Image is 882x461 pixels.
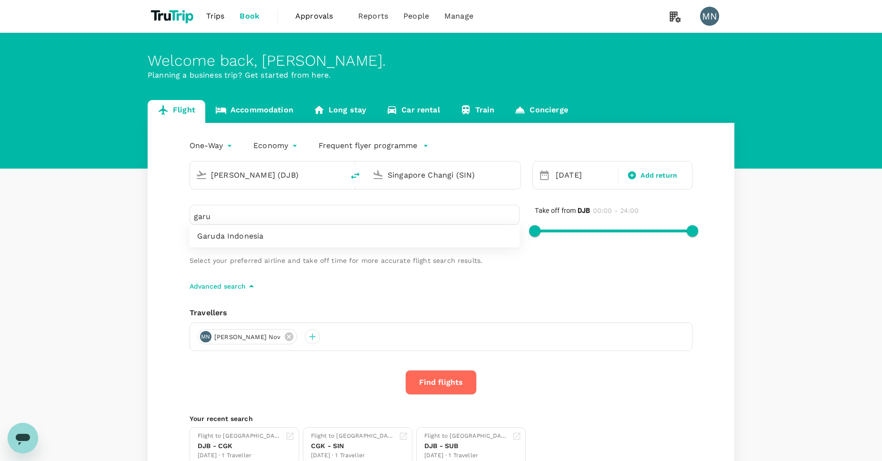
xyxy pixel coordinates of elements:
span: Book [240,10,260,22]
p: Advanced search [190,281,246,291]
span: Reports [358,10,388,22]
a: Long stay [303,100,376,123]
p: Your recent search [190,414,692,423]
div: MN[PERSON_NAME] Nov [198,329,297,344]
span: 00:00 - 24:00 [593,207,639,214]
button: Open [337,174,339,176]
div: MN [700,7,719,26]
div: [DATE] [552,166,616,185]
button: Frequent flyer programme [319,140,429,151]
img: TruTrip logo [148,6,199,27]
span: Add return [641,170,677,180]
a: Accommodation [205,100,303,123]
p: Frequent flyer programme [319,140,417,151]
div: CGK - SIN [311,441,395,451]
input: Going to [388,168,501,182]
b: DJB [578,207,591,214]
div: Garuda Indonesia [190,225,520,248]
div: Travellers [190,307,692,319]
button: delete [344,164,367,187]
input: Depart from [211,168,324,182]
div: DJB - SUB [424,441,508,451]
button: Advanced search [190,281,257,292]
iframe: Button to launch messaging window [8,423,38,453]
div: MN [200,331,211,342]
a: Car rental [376,100,450,123]
button: Open [514,174,516,176]
div: Flight to [GEOGRAPHIC_DATA] [198,431,281,441]
div: Economy [253,138,300,153]
span: Approvals [295,10,343,22]
div: Flight to [GEOGRAPHIC_DATA] [424,431,508,441]
div: [DATE] · 1 Traveller [311,451,395,461]
span: Garuda Indonesia [197,230,512,242]
a: Flight [148,100,205,123]
span: [PERSON_NAME] Nov [209,332,287,342]
a: Train [450,100,505,123]
span: People [403,10,429,22]
div: Flight to [GEOGRAPHIC_DATA] [311,431,395,441]
p: Select your preferred airline and take off time for more accurate flight search results. [190,256,520,265]
div: DJB - CGK [198,441,281,451]
div: One-Way [190,138,234,153]
p: Planning a business trip? Get started from here. [148,70,734,81]
button: Find flights [405,370,477,395]
a: Concierge [504,100,578,123]
div: [DATE] · 1 Traveller [198,451,281,461]
span: Manage [444,10,473,22]
span: Trips [206,10,225,22]
span: Take off from [535,207,590,214]
div: [DATE] · 1 Traveller [424,451,508,461]
div: Welcome back , [PERSON_NAME] . [148,52,734,70]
